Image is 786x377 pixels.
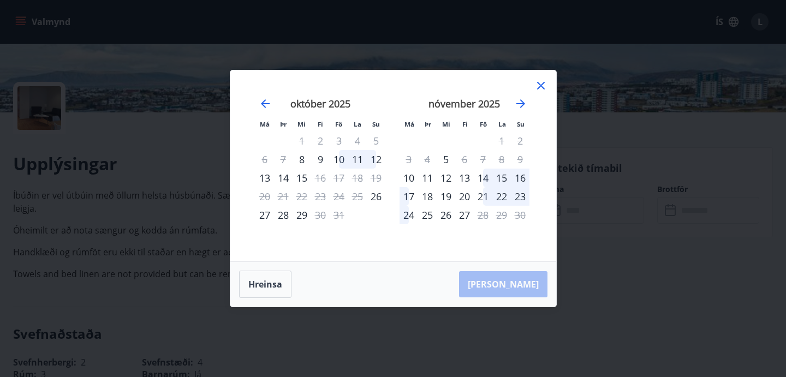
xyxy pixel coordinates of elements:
strong: nóvember 2025 [428,97,500,110]
div: 29 [293,206,311,224]
small: La [498,120,506,128]
div: Aðeins útritun í boði [311,206,330,224]
div: 17 [400,187,418,206]
small: Fi [462,120,468,128]
td: Not available. laugardagur, 18. október 2025 [348,169,367,187]
div: Aðeins útritun í boði [474,206,492,224]
td: Choose sunnudagur, 23. nóvember 2025 as your check-in date. It’s available. [511,187,529,206]
td: Not available. laugardagur, 8. nóvember 2025 [492,150,511,169]
div: Aðeins útritun í boði [311,169,330,187]
td: Choose miðvikudagur, 12. nóvember 2025 as your check-in date. It’s available. [437,169,455,187]
td: Choose laugardagur, 11. október 2025 as your check-in date. It’s available. [348,150,367,169]
div: 27 [455,206,474,224]
td: Choose fimmtudagur, 9. október 2025 as your check-in date. It’s available. [311,150,330,169]
td: Not available. fimmtudagur, 16. október 2025 [311,169,330,187]
div: Move forward to switch to the next month. [514,97,527,110]
div: Aðeins innritun í boði [437,150,455,169]
div: 20 [455,187,474,206]
td: Not available. fimmtudagur, 2. október 2025 [311,131,330,150]
td: Choose miðvikudagur, 26. nóvember 2025 as your check-in date. It’s available. [437,206,455,224]
td: Choose miðvikudagur, 29. október 2025 as your check-in date. It’s available. [293,206,311,224]
td: Not available. sunnudagur, 5. október 2025 [367,131,385,150]
div: Aðeins innritun í boði [367,187,385,206]
small: Þr [425,120,431,128]
td: Choose föstudagur, 14. nóvember 2025 as your check-in date. It’s available. [474,169,492,187]
td: Not available. fimmtudagur, 30. október 2025 [311,206,330,224]
td: Choose þriðjudagur, 14. október 2025 as your check-in date. It’s available. [274,169,293,187]
td: Not available. föstudagur, 3. október 2025 [330,131,348,150]
td: Choose sunnudagur, 16. nóvember 2025 as your check-in date. It’s available. [511,169,529,187]
td: Choose miðvikudagur, 8. október 2025 as your check-in date. It’s available. [293,150,311,169]
td: Not available. þriðjudagur, 7. október 2025 [274,150,293,169]
td: Choose föstudagur, 10. október 2025 as your check-in date. It’s available. [330,150,348,169]
td: Not available. mánudagur, 20. október 2025 [255,187,274,206]
td: Not available. laugardagur, 1. nóvember 2025 [492,131,511,150]
div: 14 [474,169,492,187]
strong: október 2025 [290,97,350,110]
td: Not available. sunnudagur, 2. nóvember 2025 [511,131,529,150]
td: Not available. sunnudagur, 30. nóvember 2025 [511,206,529,224]
td: Not available. föstudagur, 17. október 2025 [330,169,348,187]
td: Not available. þriðjudagur, 21. október 2025 [274,187,293,206]
small: Mi [442,120,450,128]
td: Choose föstudagur, 21. nóvember 2025 as your check-in date. It’s available. [474,187,492,206]
div: 28 [274,206,293,224]
td: Choose þriðjudagur, 18. nóvember 2025 as your check-in date. It’s available. [418,187,437,206]
div: 21 [474,187,492,206]
div: 9 [311,150,330,169]
td: Choose þriðjudagur, 11. nóvember 2025 as your check-in date. It’s available. [418,169,437,187]
td: Not available. sunnudagur, 19. október 2025 [367,169,385,187]
div: Aðeins innritun í boði [400,169,418,187]
td: Choose mánudagur, 27. október 2025 as your check-in date. It’s available. [255,206,274,224]
td: Choose þriðjudagur, 28. október 2025 as your check-in date. It’s available. [274,206,293,224]
td: Choose mánudagur, 10. nóvember 2025 as your check-in date. It’s available. [400,169,418,187]
td: Choose sunnudagur, 12. október 2025 as your check-in date. It’s available. [367,150,385,169]
div: Aðeins innritun í boði [293,150,311,169]
td: Choose mánudagur, 24. nóvember 2025 as your check-in date. It’s available. [400,206,418,224]
td: Choose laugardagur, 15. nóvember 2025 as your check-in date. It’s available. [492,169,511,187]
td: Not available. sunnudagur, 9. nóvember 2025 [511,150,529,169]
div: Aðeins útritun í boði [455,150,474,169]
td: Choose mánudagur, 17. nóvember 2025 as your check-in date. It’s available. [400,187,418,206]
div: 12 [367,150,385,169]
td: Choose laugardagur, 22. nóvember 2025 as your check-in date. It’s available. [492,187,511,206]
div: 13 [455,169,474,187]
div: 26 [437,206,455,224]
div: Move backward to switch to the previous month. [259,97,272,110]
td: Not available. föstudagur, 24. október 2025 [330,187,348,206]
div: 15 [492,169,511,187]
td: Choose fimmtudagur, 27. nóvember 2025 as your check-in date. It’s available. [455,206,474,224]
td: Not available. föstudagur, 7. nóvember 2025 [474,150,492,169]
td: Not available. miðvikudagur, 1. október 2025 [293,131,311,150]
small: Má [404,120,414,128]
div: 19 [437,187,455,206]
div: 16 [511,169,529,187]
div: 24 [400,206,418,224]
div: 25 [418,206,437,224]
div: 15 [293,169,311,187]
div: 13 [255,169,274,187]
div: Calendar [243,83,543,248]
div: 27 [255,206,274,224]
td: Choose sunnudagur, 26. október 2025 as your check-in date. It’s available. [367,187,385,206]
td: Not available. þriðjudagur, 4. nóvember 2025 [418,150,437,169]
div: 12 [437,169,455,187]
div: 10 [330,150,348,169]
td: Choose miðvikudagur, 19. nóvember 2025 as your check-in date. It’s available. [437,187,455,206]
small: Fö [480,120,487,128]
td: Choose fimmtudagur, 20. nóvember 2025 as your check-in date. It’s available. [455,187,474,206]
td: Choose mánudagur, 13. október 2025 as your check-in date. It’s available. [255,169,274,187]
td: Not available. föstudagur, 31. október 2025 [330,206,348,224]
td: Not available. miðvikudagur, 22. október 2025 [293,187,311,206]
td: Not available. laugardagur, 25. október 2025 [348,187,367,206]
td: Choose miðvikudagur, 15. október 2025 as your check-in date. It’s available. [293,169,311,187]
td: Choose fimmtudagur, 13. nóvember 2025 as your check-in date. It’s available. [455,169,474,187]
small: Su [372,120,380,128]
div: 18 [418,187,437,206]
div: 11 [418,169,437,187]
div: 22 [492,187,511,206]
td: Not available. mánudagur, 6. október 2025 [255,150,274,169]
td: Not available. laugardagur, 29. nóvember 2025 [492,206,511,224]
div: 23 [511,187,529,206]
td: Choose þriðjudagur, 25. nóvember 2025 as your check-in date. It’s available. [418,206,437,224]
